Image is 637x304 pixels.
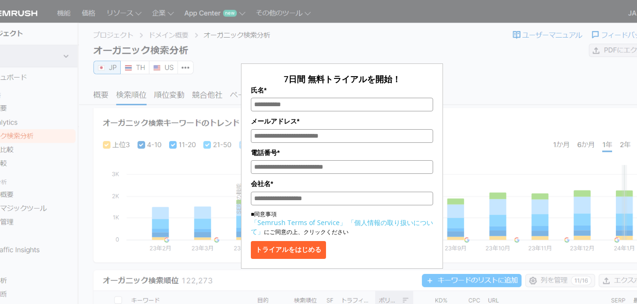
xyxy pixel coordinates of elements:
[251,210,433,236] p: ■同意事項 にご同意の上、クリックください
[251,241,326,259] button: トライアルをはじめる
[251,116,433,126] label: メールアドレス*
[251,218,433,236] a: 「個人情報の取り扱いについて」
[251,148,433,158] label: 電話番号*
[284,73,401,85] span: 7日間 無料トライアルを開始！
[251,218,346,227] a: 「Semrush Terms of Service」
